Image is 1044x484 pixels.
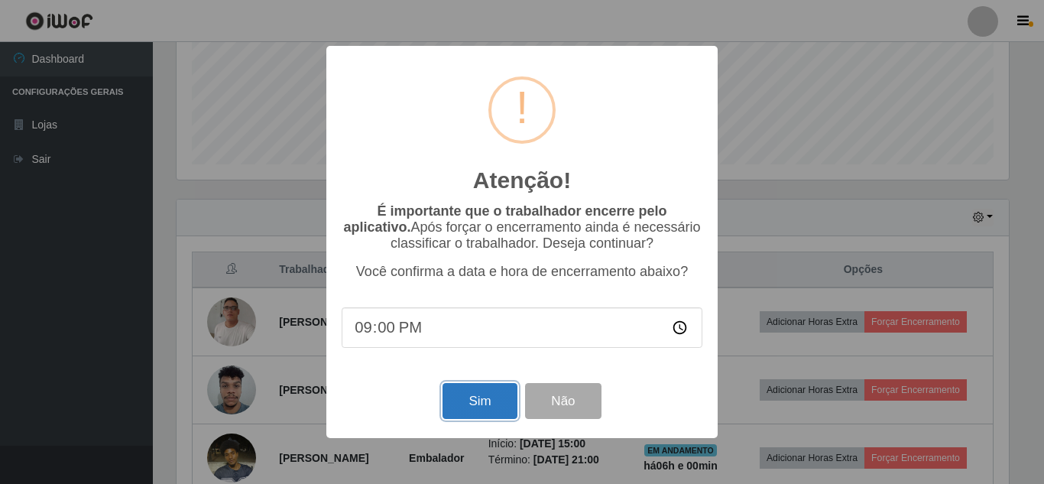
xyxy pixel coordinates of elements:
[443,383,517,419] button: Sim
[342,264,702,280] p: Você confirma a data e hora de encerramento abaixo?
[525,383,601,419] button: Não
[342,203,702,252] p: Após forçar o encerramento ainda é necessário classificar o trabalhador. Deseja continuar?
[343,203,666,235] b: É importante que o trabalhador encerre pelo aplicativo.
[473,167,571,194] h2: Atenção!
